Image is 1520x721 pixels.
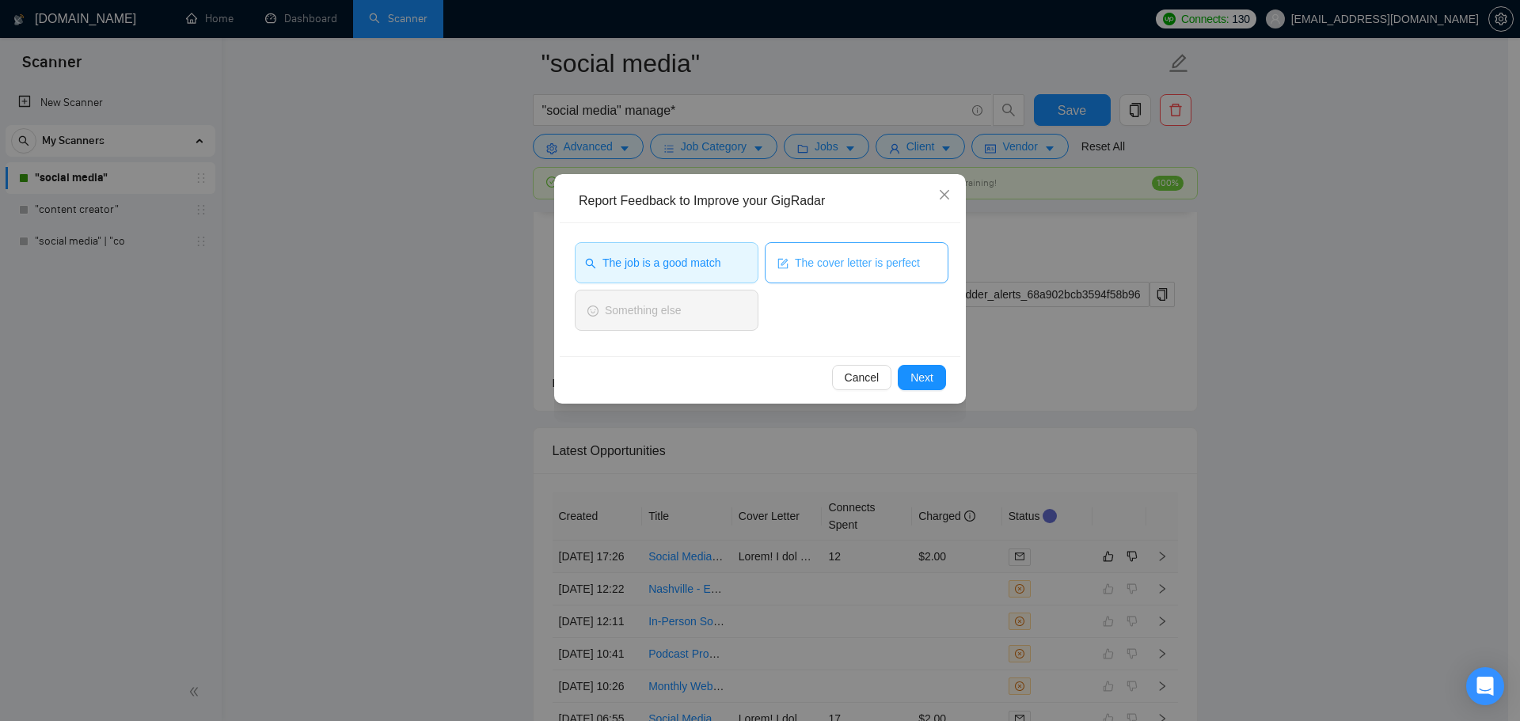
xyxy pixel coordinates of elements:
[795,254,920,271] span: The cover letter is perfect
[777,256,788,268] span: form
[602,254,720,271] span: The job is a good match
[1466,667,1504,705] div: Open Intercom Messenger
[938,188,951,201] span: close
[910,369,933,386] span: Next
[585,256,596,268] span: search
[898,365,946,390] button: Next
[765,242,948,283] button: formThe cover letter is perfect
[923,174,966,217] button: Close
[575,242,758,283] button: searchThe job is a good match
[579,192,952,210] div: Report Feedback to Improve your GigRadar
[575,290,758,331] button: smileSomething else
[832,365,892,390] button: Cancel
[845,369,880,386] span: Cancel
